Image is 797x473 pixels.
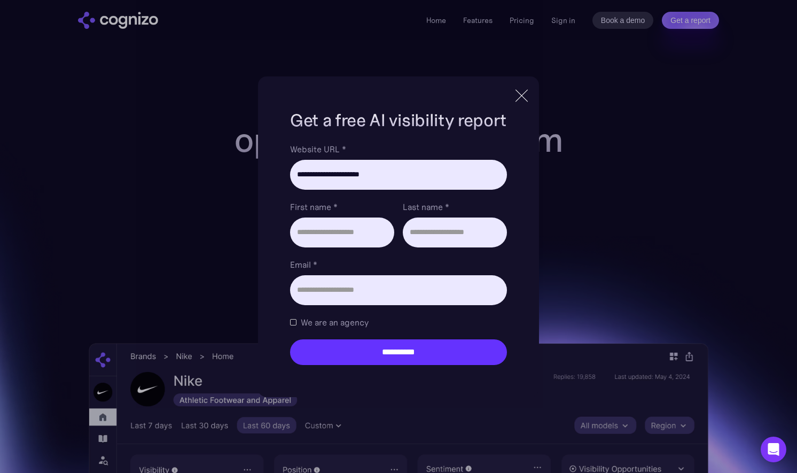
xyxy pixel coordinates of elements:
[290,258,507,271] label: Email *
[290,143,507,365] form: Brand Report Form
[761,437,786,462] div: Open Intercom Messenger
[290,143,507,156] label: Website URL *
[290,200,394,213] label: First name *
[290,108,507,132] h1: Get a free AI visibility report
[403,200,507,213] label: Last name *
[301,316,369,329] span: We are an agency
